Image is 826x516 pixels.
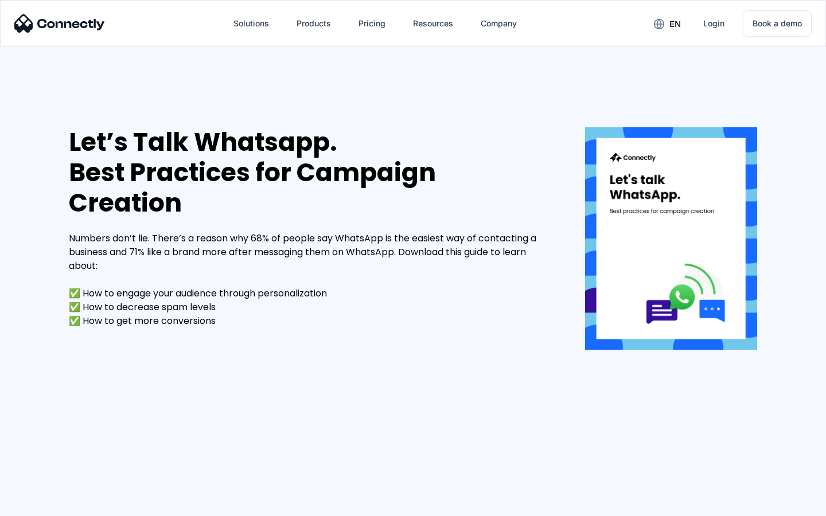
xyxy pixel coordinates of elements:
div: Company [481,15,517,32]
div: Solutions [233,15,269,32]
a: Book a demo [743,10,812,37]
div: Pricing [359,15,385,32]
div: en [669,16,681,32]
a: Pricing [349,10,395,37]
div: Let’s Talk Whatsapp. Best Practices for Campaign Creation [69,127,551,218]
div: Login [703,15,724,32]
div: Products [297,15,331,32]
div: Resources [413,15,453,32]
ul: Language list [23,496,69,512]
a: Login [694,10,734,37]
div: Numbers don’t lie. There’s a reason why 68% of people say WhatsApp is the easiest way of contacti... [69,232,551,328]
aside: Language selected: English [11,496,69,512]
img: Connectly Logo [14,14,105,33]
